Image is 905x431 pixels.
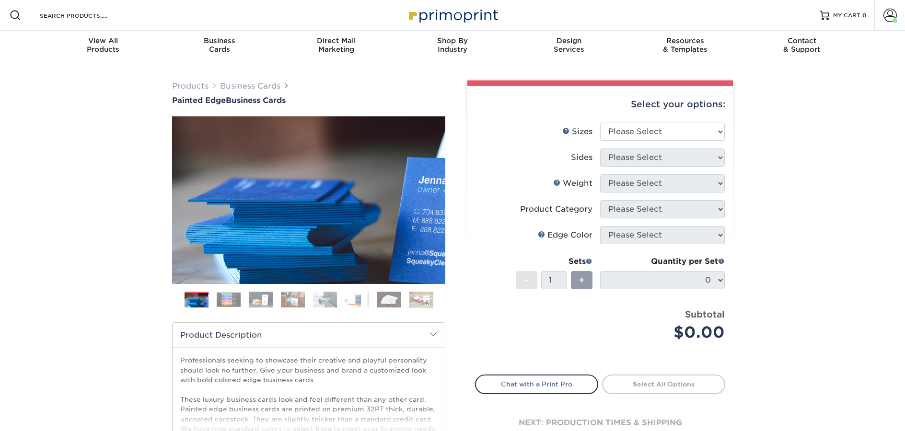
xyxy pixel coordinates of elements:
[162,31,278,61] a: BusinessCards
[394,36,511,45] span: Shop By
[172,64,445,337] img: Painted Edge 01
[607,321,725,344] div: $0.00
[173,323,445,347] h2: Product Description
[743,36,860,45] span: Contact
[627,36,743,45] span: Resources
[185,288,209,312] img: Business Cards 01
[281,291,305,308] img: Business Cards 04
[394,36,511,54] div: Industry
[571,152,592,163] div: Sides
[162,36,278,54] div: Cards
[553,178,592,189] div: Weight
[511,31,627,61] a: DesignServices
[743,31,860,61] a: Contact& Support
[600,256,725,267] div: Quantity per Set
[524,273,529,287] span: -
[602,374,725,394] a: Select All Options
[511,36,627,45] span: Design
[172,96,445,105] h1: Business Cards
[377,291,401,308] img: Business Cards 07
[45,31,162,61] a: View AllProducts
[862,12,867,19] span: 0
[249,291,273,308] img: Business Cards 03
[579,273,585,287] span: +
[172,81,209,91] a: Products
[409,291,433,308] img: Business Cards 08
[172,96,445,105] a: Painted EdgeBusiness Cards
[685,309,725,319] strong: Subtotal
[627,31,743,61] a: Resources& Templates
[511,36,627,54] div: Services
[278,36,394,45] span: Direct Mail
[562,126,592,137] div: Sizes
[45,36,162,54] div: Products
[345,291,369,308] img: Business Cards 06
[475,374,598,394] a: Chat with a Print Pro
[520,204,592,215] div: Product Category
[278,36,394,54] div: Marketing
[394,31,511,61] a: Shop ByIndustry
[162,36,278,45] span: Business
[538,229,592,241] div: Edge Color
[743,36,860,54] div: & Support
[475,86,725,123] div: Select your options:
[516,256,592,267] div: Sets
[220,81,280,91] a: Business Cards
[172,96,226,105] span: Painted Edge
[39,10,132,21] input: SEARCH PRODUCTS.....
[45,36,162,45] span: View All
[833,11,860,20] span: MY CART
[278,31,394,61] a: Direct MailMarketing
[313,291,337,308] img: Business Cards 05
[217,292,241,307] img: Business Cards 02
[405,5,500,25] img: Primoprint
[627,36,743,54] div: & Templates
